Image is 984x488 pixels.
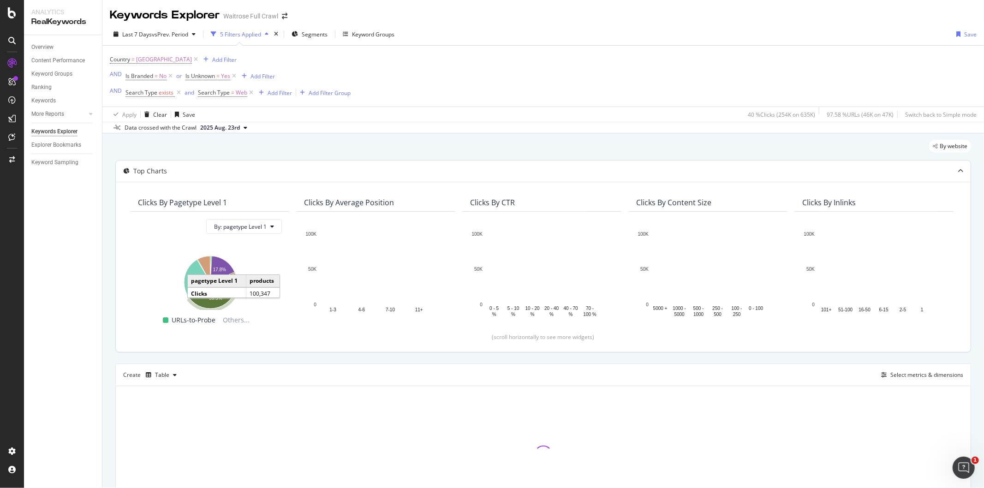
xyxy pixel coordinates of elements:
[306,232,317,237] text: 100K
[125,124,197,132] div: Data crossed with the Crawl
[296,87,351,98] button: Add Filter Group
[31,127,95,137] a: Keywords Explorer
[329,308,336,313] text: 1-3
[901,107,977,122] button: Switch back to Simple mode
[693,306,704,311] text: 500 -
[209,296,222,301] text: 39.5%
[220,30,261,38] div: 5 Filters Applied
[472,232,483,237] text: 100K
[415,308,423,313] text: 11+
[127,333,960,341] div: (scroll horizontally to see more widgets)
[304,229,448,318] svg: A chart.
[110,7,220,23] div: Keywords Explorer
[859,308,871,313] text: 16-50
[900,308,906,313] text: 2-5
[153,111,167,119] div: Clear
[123,368,180,382] div: Create
[141,107,167,122] button: Clear
[200,54,237,65] button: Add Filter
[214,223,267,231] span: By: pagetype Level 1
[197,122,251,133] button: 2025 Aug. 23rd
[31,83,95,92] a: Ranking
[142,368,180,382] button: Table
[159,70,167,83] span: No
[714,312,722,317] text: 500
[531,312,535,317] text: %
[110,70,122,78] button: AND
[31,109,86,119] a: More Reports
[802,229,946,318] svg: A chart.
[282,13,287,19] div: arrow-right-arrow-left
[636,229,780,318] div: A chart.
[358,308,365,313] text: 4-6
[236,86,247,99] span: Web
[877,369,963,381] button: Select metrics & dimensions
[31,56,95,65] a: Content Performance
[110,55,130,63] span: Country
[206,219,282,234] button: By: pagetype Level 1
[31,7,95,17] div: Analytics
[31,96,95,106] a: Keywords
[812,302,815,307] text: 0
[207,27,272,42] button: 5 Filters Applied
[31,140,95,150] a: Explorer Bookmarks
[339,27,398,42] button: Keyword Groups
[474,267,483,272] text: 50K
[172,315,216,326] span: URLs-to-Probe
[470,229,614,318] svg: A chart.
[110,107,137,122] button: Apply
[31,17,95,27] div: RealKeywords
[564,306,578,311] text: 40 - 70
[176,71,182,80] button: or
[890,371,963,379] div: Select metrics & dimensions
[176,72,182,80] div: or
[470,198,515,207] div: Clicks By CTR
[133,167,167,176] div: Top Charts
[838,308,853,313] text: 51-100
[636,198,711,207] div: Clicks By Content Size
[804,232,815,237] text: 100K
[653,306,668,311] text: 5000 +
[480,302,483,307] text: 0
[155,72,158,80] span: =
[964,30,977,38] div: Save
[122,111,137,119] div: Apply
[693,312,704,317] text: 1000
[940,143,967,149] span: By website
[185,88,194,97] button: and
[185,89,194,96] div: and
[122,30,152,38] span: Last 7 Days
[136,53,192,66] span: [GEOGRAPHIC_DATA]
[308,267,316,272] text: 50K
[638,232,649,237] text: 100K
[31,96,56,106] div: Keywords
[304,198,394,207] div: Clicks By Average Position
[386,308,395,313] text: 7-10
[152,30,188,38] span: vs Prev. Period
[185,72,215,80] span: Is Unknown
[802,198,856,207] div: Clicks By Inlinks
[674,312,685,317] text: 5000
[216,72,220,80] span: =
[544,306,559,311] text: 20 - 40
[712,306,723,311] text: 250 -
[489,306,499,311] text: 0 - 5
[806,267,815,272] text: 50K
[125,89,157,96] span: Search Type
[31,83,52,92] div: Ranking
[31,42,95,52] a: Overview
[31,56,85,65] div: Content Performance
[221,70,230,83] span: Yes
[110,87,122,95] div: AND
[183,111,195,119] div: Save
[953,457,975,479] iframe: Intercom live chat
[929,140,971,153] div: legacy label
[492,312,496,317] text: %
[138,198,227,207] div: Clicks By pagetype Level 1
[31,109,64,119] div: More Reports
[352,30,394,38] div: Keyword Groups
[31,127,78,137] div: Keywords Explorer
[110,86,122,95] button: AND
[646,302,649,307] text: 0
